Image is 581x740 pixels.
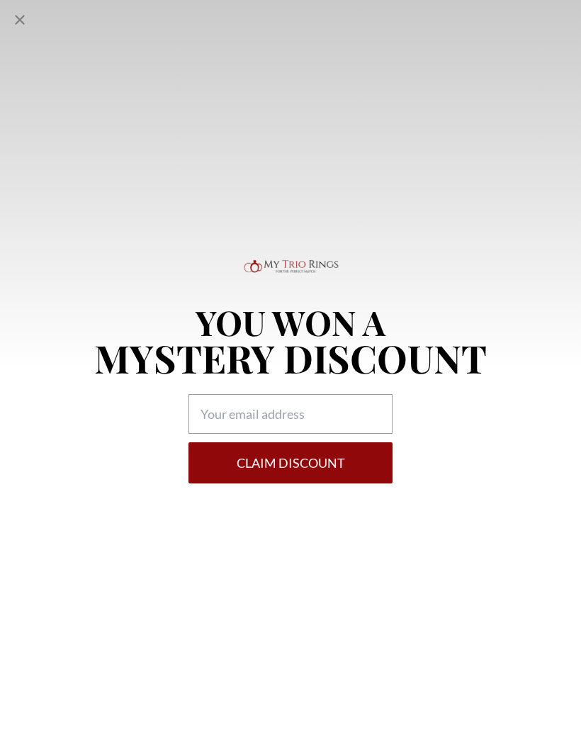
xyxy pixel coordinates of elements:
button: Claim DISCOUNT [188,442,393,483]
input: Your email address [188,394,393,434]
div: Close popup [11,11,28,28]
p: MYSTERY DISCOUNT [94,339,487,377]
img: Logo [241,257,340,288]
p: YOU WON A [94,305,487,339]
